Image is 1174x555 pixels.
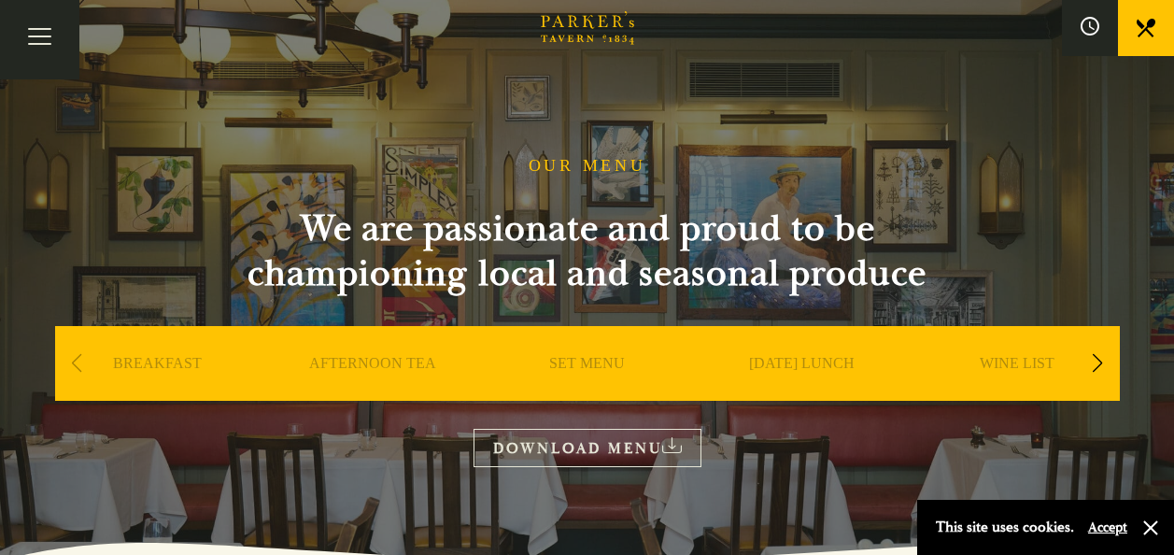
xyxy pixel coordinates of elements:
a: SET MENU [549,354,625,429]
h1: OUR MENU [529,156,646,177]
a: WINE LIST [980,354,1054,429]
h2: We are passionate and proud to be championing local and seasonal produce [214,206,961,296]
a: [DATE] LUNCH [749,354,855,429]
a: DOWNLOAD MENU [474,429,701,467]
a: AFTERNOON TEA [309,354,436,429]
div: 4 / 9 [700,326,905,457]
div: 1 / 9 [55,326,261,457]
p: This site uses cookies. [936,514,1074,541]
button: Accept [1088,519,1127,536]
div: 5 / 9 [914,326,1120,457]
div: 2 / 9 [270,326,475,457]
div: Previous slide [64,343,90,384]
button: Close and accept [1141,519,1160,537]
a: BREAKFAST [113,354,202,429]
div: Next slide [1085,343,1110,384]
div: 3 / 9 [485,326,690,457]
